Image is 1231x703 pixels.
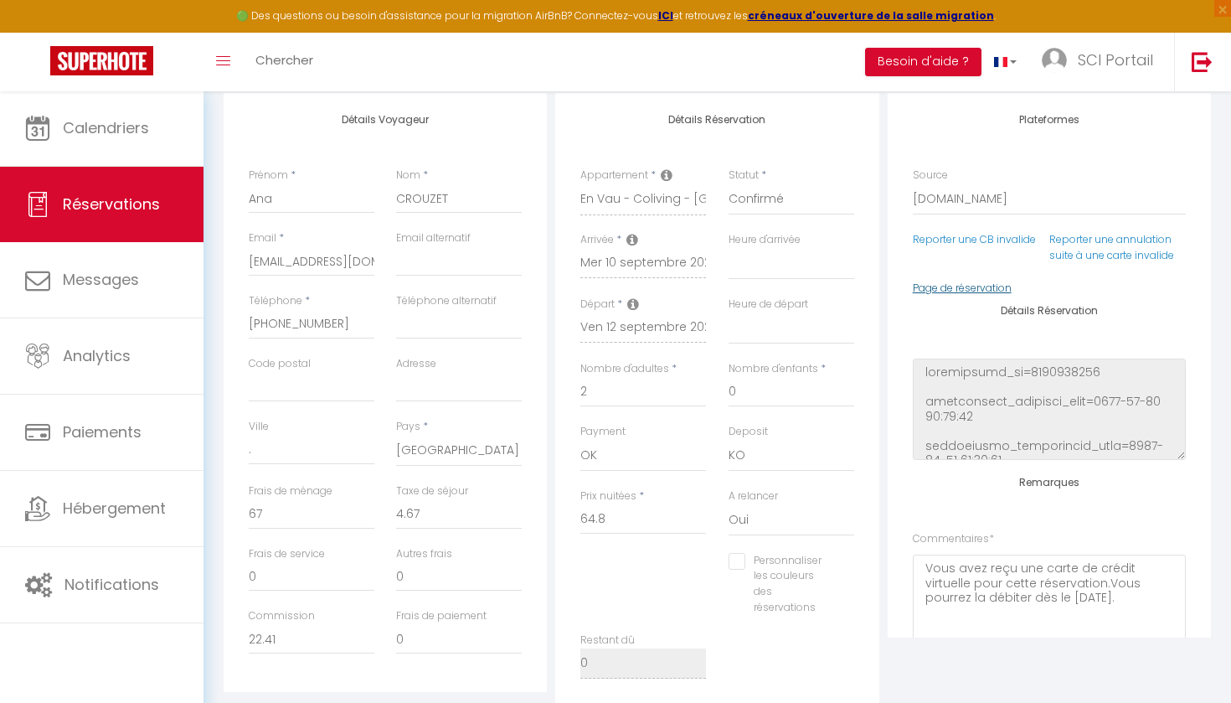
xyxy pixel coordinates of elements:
[249,293,302,309] label: Téléphone
[913,531,994,547] label: Commentaires
[729,361,818,377] label: Nombre d'enfants
[396,168,420,184] label: Nom
[249,546,325,562] label: Frais de service
[396,293,497,309] label: Téléphone alternatif
[249,230,276,246] label: Email
[396,230,471,246] label: Email alternatif
[913,232,1036,246] a: Reporter une CB invalide
[580,633,635,649] label: Restant dû
[580,168,648,184] label: Appartement
[249,608,315,624] label: Commission
[63,269,139,290] span: Messages
[580,114,853,126] h4: Détails Réservation
[865,48,981,76] button: Besoin d'aide ?
[913,281,1012,295] a: Page de réservation
[396,419,420,435] label: Pays
[580,297,615,313] label: Départ
[729,424,768,440] label: Deposit
[243,33,326,91] a: Chercher
[658,8,673,23] a: ICI
[255,51,313,69] span: Chercher
[63,194,160,215] span: Réservations
[913,114,1186,126] h4: Plateformes
[64,574,159,595] span: Notifications
[63,421,142,442] span: Paiements
[913,168,948,184] label: Source
[63,117,149,138] span: Calendriers
[580,232,614,248] label: Arrivée
[396,546,452,562] label: Autres frais
[913,305,1186,317] h4: Détails Réservation
[1029,33,1174,91] a: ... SCI Portail
[748,8,994,23] a: créneaux d'ouverture de la salle migration
[729,168,759,184] label: Statut
[1078,49,1153,70] span: SCI Portail
[63,498,166,519] span: Hébergement
[249,168,288,184] label: Prénom
[50,46,153,75] img: Super Booking
[396,608,487,624] label: Frais de paiement
[249,419,269,435] label: Ville
[13,7,64,57] button: Ouvrir le widget de chat LiveChat
[1042,48,1067,73] img: ...
[745,553,833,616] label: Personnaliser les couleurs des réservations
[729,488,778,504] label: A relancer
[1192,51,1213,72] img: logout
[729,297,808,313] label: Heure de départ
[729,232,801,248] label: Heure d'arrivée
[249,356,311,372] label: Code postal
[249,114,522,126] h4: Détails Voyageur
[1049,232,1174,262] a: Reporter une annulation suite à une carte invalide
[249,483,332,499] label: Frais de ménage
[396,483,468,499] label: Taxe de séjour
[396,356,436,372] label: Adresse
[63,345,131,366] span: Analytics
[580,424,626,440] label: Payment
[913,477,1186,488] h4: Remarques
[580,488,636,504] label: Prix nuitées
[580,361,669,377] label: Nombre d'adultes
